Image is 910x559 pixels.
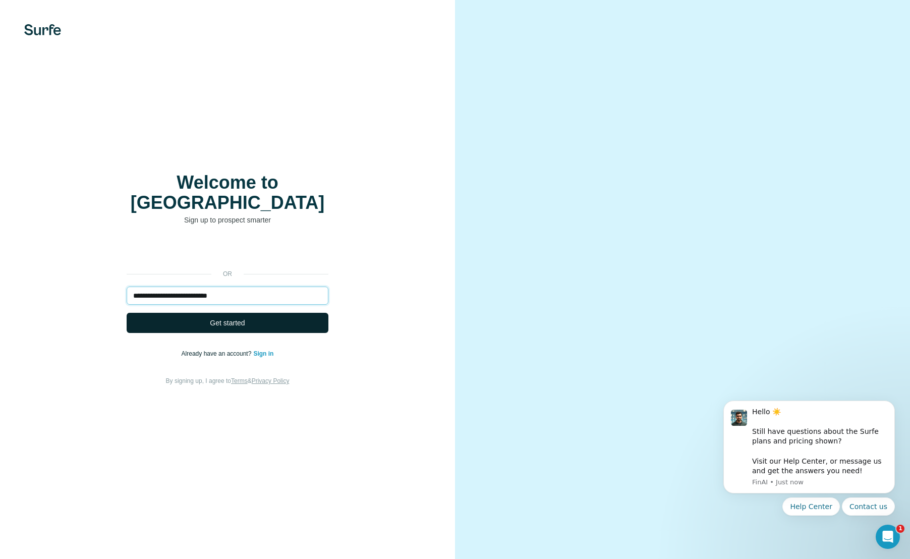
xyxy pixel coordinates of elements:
[210,318,245,328] span: Get started
[896,525,904,533] span: 1
[122,240,333,262] iframe: Pulsante Accedi con Google
[127,173,328,213] h1: Welcome to [GEOGRAPHIC_DATA]
[253,350,273,357] a: Sign in
[876,525,900,549] iframe: Intercom live chat
[708,368,910,532] iframe: Intercom notifications message
[24,24,61,35] img: Surfe's logo
[127,215,328,225] p: Sign up to prospect smarter
[211,269,244,278] p: or
[166,377,290,384] span: By signing up, I agree to &
[182,350,254,357] span: Already have an account?
[127,313,328,333] button: Get started
[252,377,290,384] a: Privacy Policy
[231,377,248,384] a: Terms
